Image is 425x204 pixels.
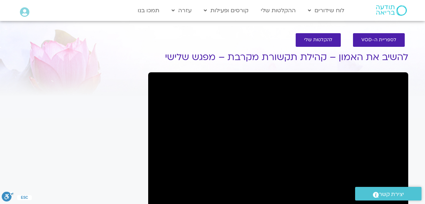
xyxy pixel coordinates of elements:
a: יצירת קשר [355,187,422,201]
a: לספריית ה-VOD [353,33,405,47]
a: תמכו בנו [134,4,163,17]
a: קורסים ופעילות [200,4,252,17]
span: להקלטות שלי [304,37,332,43]
a: עזרה [168,4,195,17]
a: לוח שידורים [304,4,348,17]
h1: להשיב את האמון – קהילת תקשורת מקרבת – מפגש שלישי [148,52,408,63]
span: יצירת קשר [379,190,404,199]
span: לספריית ה-VOD [361,37,396,43]
img: תודעה בריאה [376,5,407,16]
a: ההקלטות שלי [257,4,299,17]
a: להקלטות שלי [296,33,341,47]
